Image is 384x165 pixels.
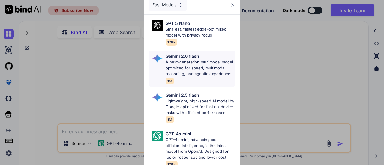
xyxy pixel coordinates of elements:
[166,78,174,84] span: 1M
[166,131,191,137] p: GPT-4o mini
[152,131,163,141] img: Pick Models
[166,39,177,46] span: 128k
[166,53,199,59] p: Gemini 2.0 flash
[166,26,235,38] p: Smallest, fastest edge-optimized model with privacy focus
[166,92,199,98] p: Gemini 2.5 flash
[166,137,235,160] p: GPT-4o mini, advancing cost-efficient intelligence, is the latest model from OpenAI. Designed for...
[178,2,183,7] img: Pick Models
[152,92,163,103] img: Pick Models
[230,2,235,7] img: close
[166,98,235,116] p: Lightweight, high-speed AI model by Google optimized for fast on-device tasks with efficient perf...
[166,20,190,26] p: GPT 5 Nano
[166,59,235,77] p: A next-generation multimodal model optimized for speed, multimodal reasoning, and agentic experie...
[152,20,163,31] img: Pick Models
[166,116,174,123] span: 1M
[152,53,163,64] img: Pick Models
